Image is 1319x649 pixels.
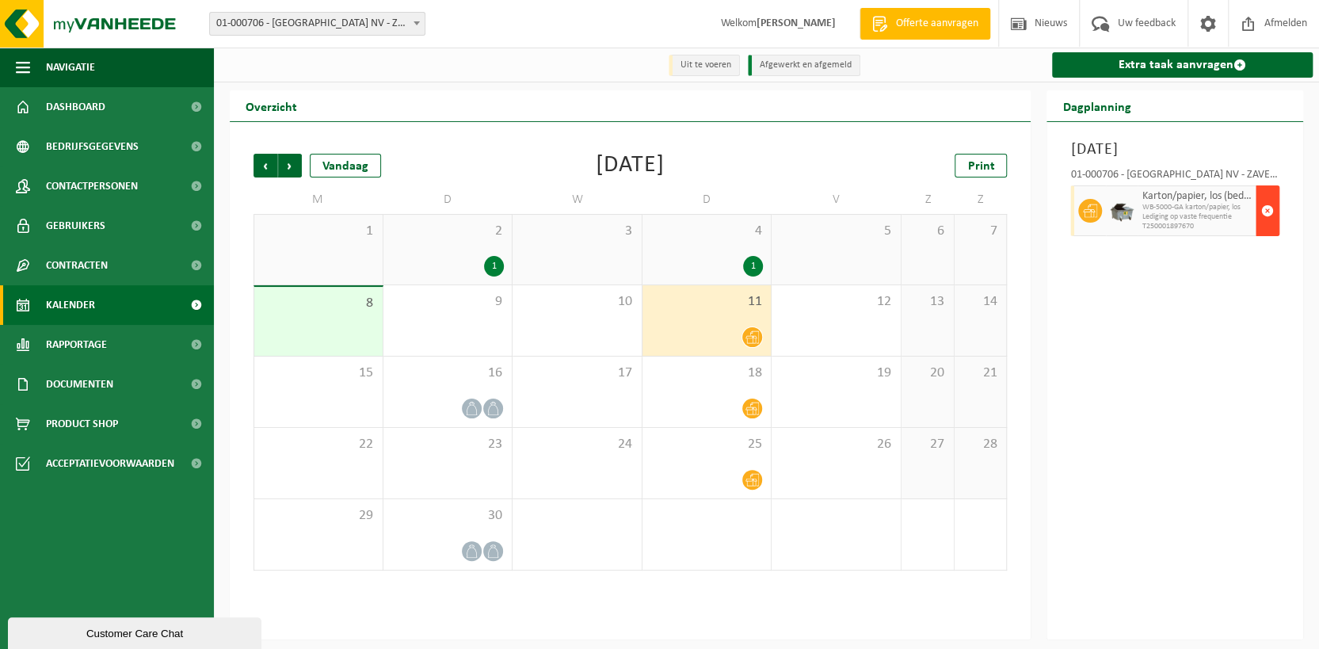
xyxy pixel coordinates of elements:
span: Product Shop [46,404,118,444]
span: 26 [780,436,893,453]
span: 24 [520,436,634,453]
a: Extra taak aanvragen [1052,52,1313,78]
img: WB-5000-GAL-GY-01 [1110,199,1134,223]
span: 12 [780,293,893,311]
span: Acceptatievoorwaarden [46,444,174,483]
span: 01-000706 - GONDREXON NV - ZAVENTEM [210,13,425,35]
span: 18 [650,365,764,382]
span: Bedrijfsgegevens [46,127,139,166]
span: 10 [520,293,634,311]
span: 14 [963,293,999,311]
span: 28 [963,436,999,453]
span: 7 [963,223,999,240]
td: V [772,185,902,214]
h3: [DATE] [1070,138,1279,162]
span: Rapportage [46,325,107,365]
span: 01-000706 - GONDREXON NV - ZAVENTEM [209,12,425,36]
h2: Dagplanning [1046,90,1146,121]
td: D [383,185,513,214]
span: 21 [963,365,999,382]
iframe: chat widget [8,614,265,649]
div: 01-000706 - [GEOGRAPHIC_DATA] NV - ZAVENTEM [1070,170,1279,185]
li: Uit te voeren [669,55,740,76]
span: Gebruikers [46,206,105,246]
span: Kalender [46,285,95,325]
span: Documenten [46,365,113,404]
span: Lediging op vaste frequentie [1142,212,1252,222]
span: Contracten [46,246,108,285]
td: W [513,185,642,214]
span: Contactpersonen [46,166,138,206]
span: 30 [391,507,505,525]
td: Z [902,185,955,214]
h2: Overzicht [230,90,313,121]
div: [DATE] [596,154,665,178]
span: 19 [780,365,893,382]
span: 3 [520,223,634,240]
span: 13 [909,293,946,311]
span: 17 [520,365,634,382]
td: Z [955,185,1008,214]
td: M [254,185,383,214]
span: Navigatie [46,48,95,87]
span: 25 [650,436,764,453]
span: 29 [262,507,375,525]
span: 15 [262,365,375,382]
a: Print [955,154,1007,178]
span: 2 [391,223,505,240]
span: 6 [909,223,946,240]
span: Karton/papier, los (bedrijven) [1142,190,1252,203]
span: 5 [780,223,893,240]
span: 8 [262,295,375,312]
span: Vorige [254,154,277,178]
div: Vandaag [310,154,381,178]
span: 22 [262,436,375,453]
span: 9 [391,293,505,311]
span: 11 [650,293,764,311]
span: Volgende [278,154,302,178]
span: 27 [909,436,946,453]
a: Offerte aanvragen [860,8,990,40]
div: 1 [484,256,504,277]
span: T250001897670 [1142,222,1252,231]
span: 4 [650,223,764,240]
span: Dashboard [46,87,105,127]
span: 23 [391,436,505,453]
span: WB-5000-GA karton/papier, los [1142,203,1252,212]
div: 1 [743,256,763,277]
span: 16 [391,365,505,382]
span: Print [967,160,994,173]
span: 1 [262,223,375,240]
span: 20 [909,365,946,382]
strong: [PERSON_NAME] [757,17,836,29]
span: Offerte aanvragen [892,16,982,32]
li: Afgewerkt en afgemeld [748,55,860,76]
td: D [642,185,772,214]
